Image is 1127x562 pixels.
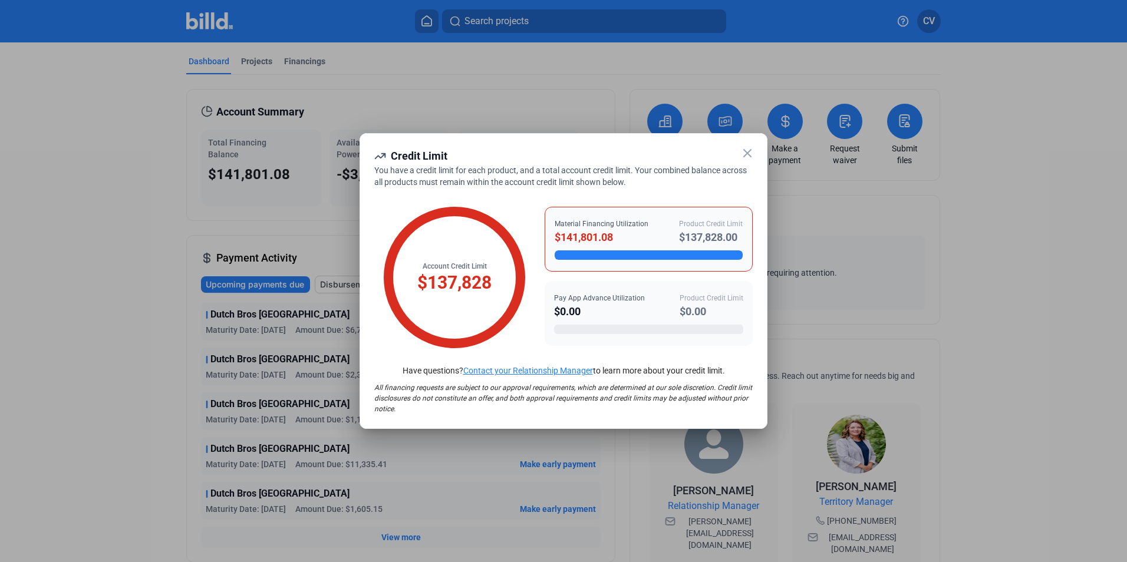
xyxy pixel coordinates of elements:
[391,150,447,162] span: Credit Limit
[417,261,492,272] div: Account Credit Limit
[679,229,743,246] div: $137,828.00
[374,384,752,413] span: All financing requests are subject to our approval requirements, which are determined at our sole...
[680,293,743,303] div: Product Credit Limit
[374,166,747,187] span: You have a credit limit for each product, and a total account credit limit. Your combined balance...
[554,303,645,320] div: $0.00
[554,293,645,303] div: Pay App Advance Utilization
[555,219,648,229] div: Material Financing Utilization
[463,366,593,375] a: Contact your Relationship Manager
[680,303,743,320] div: $0.00
[555,229,648,246] div: $141,801.08
[679,219,743,229] div: Product Credit Limit
[403,366,725,375] span: Have questions? to learn more about your credit limit.
[417,272,492,294] div: $137,828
